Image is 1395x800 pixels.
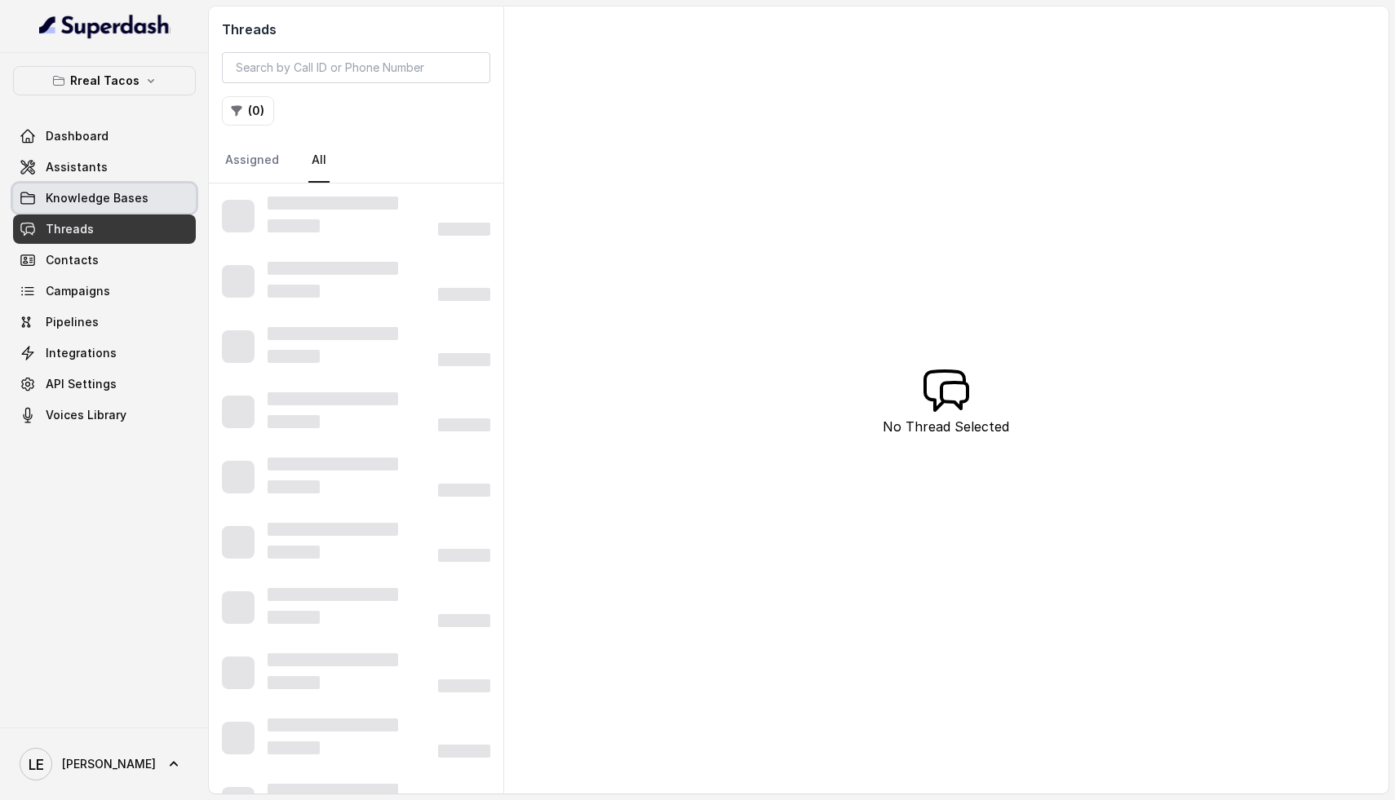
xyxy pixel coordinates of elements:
[13,307,196,337] a: Pipelines
[39,13,170,39] img: light.svg
[13,276,196,306] a: Campaigns
[46,190,148,206] span: Knowledge Bases
[13,245,196,275] a: Contacts
[46,407,126,423] span: Voices Library
[13,183,196,213] a: Knowledge Bases
[13,152,196,182] a: Assistants
[222,20,490,39] h2: Threads
[46,283,110,299] span: Campaigns
[222,52,490,83] input: Search by Call ID or Phone Number
[46,345,117,361] span: Integrations
[13,400,196,430] a: Voices Library
[222,96,274,126] button: (0)
[70,71,139,91] p: Rreal Tacos
[46,159,108,175] span: Assistants
[883,417,1009,436] p: No Thread Selected
[62,756,156,772] span: [PERSON_NAME]
[46,314,99,330] span: Pipelines
[29,756,44,773] text: LE
[46,128,108,144] span: Dashboard
[308,139,330,183] a: All
[13,369,196,399] a: API Settings
[222,139,490,183] nav: Tabs
[13,741,196,787] a: [PERSON_NAME]
[13,66,196,95] button: Rreal Tacos
[46,252,99,268] span: Contacts
[13,214,196,244] a: Threads
[13,122,196,151] a: Dashboard
[222,139,282,183] a: Assigned
[13,338,196,368] a: Integrations
[46,221,94,237] span: Threads
[46,376,117,392] span: API Settings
